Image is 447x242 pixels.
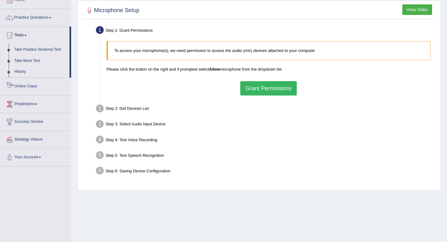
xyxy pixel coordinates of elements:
[0,113,71,129] a: Success Stories
[0,131,71,147] a: Strategy Videos
[11,55,70,67] a: Take Mock Test
[240,81,297,95] button: Grant Permissions
[106,66,431,72] p: Please click the button on the right and if prompted select microphone from the dropdown list
[11,66,70,77] a: History
[93,103,438,116] div: Step 2: Get Devices List
[0,149,71,164] a: Your Account
[209,67,220,72] b: Allow
[11,44,70,55] a: Take Practice Sectional Test
[0,95,71,111] a: Predictions
[85,6,139,15] h2: Microphone Setup
[0,78,71,93] a: Online Class
[93,134,438,147] div: Step 4: Test Voice Recording
[114,48,424,54] p: To access your microphone(s), we need permission to access the audio (mic) devices attached to yo...
[0,27,70,42] a: Tests
[93,118,438,132] div: Step 3: Select Audio Input Device
[93,165,438,179] div: Step 6: Saving Device Configuration
[0,9,71,25] a: Practice Questions
[93,24,438,38] div: Step 1: Grant Permissions
[93,149,438,163] div: Step 5: Test Speech Recognition
[402,4,432,15] button: View Video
